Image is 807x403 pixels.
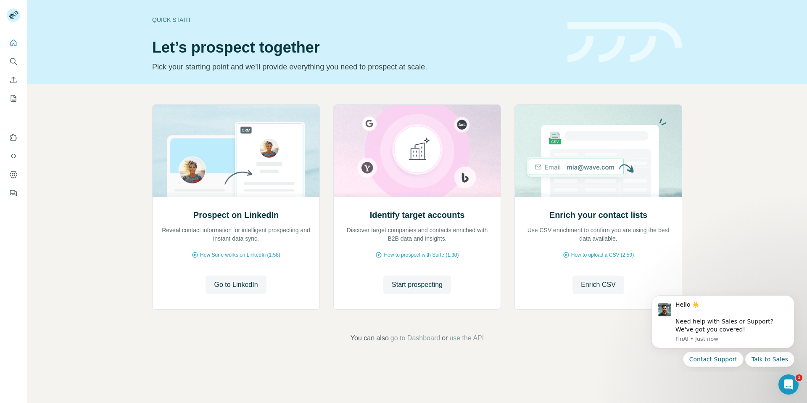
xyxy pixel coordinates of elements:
span: Go to LinkedIn [214,280,258,290]
button: My lists [7,91,20,106]
p: Use CSV enrichment to confirm you are using the best data available. [523,226,673,243]
h2: Enrich your contact lists [549,209,647,221]
span: How to prospect with Surfe (1:30) [384,251,459,259]
span: 1 [796,374,802,381]
img: Prospect on LinkedIn [152,105,320,197]
img: Identify target accounts [333,105,501,197]
span: How to upload a CSV (2:59) [571,251,634,259]
img: Enrich your contact lists [514,105,682,197]
button: Search [7,54,20,69]
p: Reveal contact information for intelligent prospecting and instant data sync. [161,226,311,243]
h2: Prospect on LinkedIn [193,209,279,221]
span: How Surfe works on LinkedIn (1:58) [200,251,280,259]
span: or [442,333,448,343]
button: go to Dashboard [390,333,440,343]
span: You can also [351,333,389,343]
button: Quick start [7,35,20,50]
button: Feedback [7,186,20,201]
button: Enrich CSV [7,72,20,87]
span: Start prospecting [392,280,443,290]
iframe: Intercom notifications message [639,288,807,372]
div: Quick start [152,16,557,24]
p: Discover target companies and contacts enriched with B2B data and insights. [342,226,492,243]
p: Pick your starting point and we’ll provide everything you need to prospect at scale. [152,61,557,73]
iframe: Intercom live chat [778,374,799,395]
img: banner [567,22,682,63]
h1: Let’s prospect together [152,39,557,56]
button: Use Surfe on LinkedIn [7,130,20,145]
button: Use Surfe API [7,148,20,164]
button: Enrich CSV [572,276,624,294]
button: Dashboard [7,167,20,182]
button: Go to LinkedIn [206,276,266,294]
button: Start prospecting [383,276,451,294]
h2: Identify target accounts [370,209,465,221]
span: Enrich CSV [581,280,616,290]
button: use the API [449,333,484,343]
